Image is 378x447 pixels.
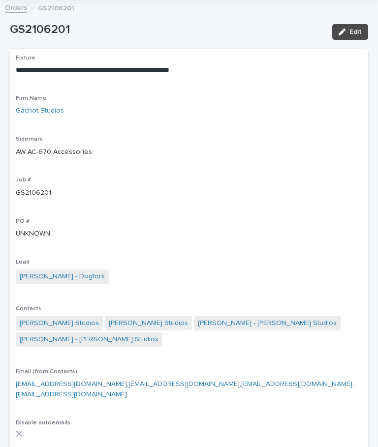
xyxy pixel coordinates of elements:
p: GS2106201 [16,188,362,198]
p: GS2106201 [38,2,74,13]
p: , , , [16,379,362,400]
a: [PERSON_NAME] - [PERSON_NAME] Studios [20,334,158,345]
a: [EMAIL_ADDRESS][DOMAIN_NAME] [16,381,127,387]
a: [EMAIL_ADDRESS][DOMAIN_NAME] [16,391,127,398]
a: Orders [5,1,27,13]
p: GS2106201 [10,23,324,37]
a: [EMAIL_ADDRESS][DOMAIN_NAME] [128,381,240,387]
span: Edit [349,29,362,35]
span: Fixture [16,55,35,61]
span: Sidemark [16,136,42,142]
p: AW AC-670 Accessories [16,147,362,157]
a: Gachot Studios [16,106,64,116]
a: [PERSON_NAME] Studios [20,318,99,328]
a: [PERSON_NAME] - Dogfork [20,271,105,282]
span: Job # [16,177,31,183]
span: Firm Name [16,95,47,101]
a: [PERSON_NAME] - [PERSON_NAME] Studios [198,318,337,328]
span: PO # [16,218,30,224]
button: Edit [332,24,368,40]
span: Contacts [16,306,41,312]
span: Email (from Contacts) [16,369,77,375]
p: UNKNOWN [16,229,362,239]
span: Lead [16,259,30,265]
span: Disable autoemails [16,420,70,426]
a: [EMAIL_ADDRESS][DOMAIN_NAME] [241,381,352,387]
a: [PERSON_NAME] Studios [109,318,188,328]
